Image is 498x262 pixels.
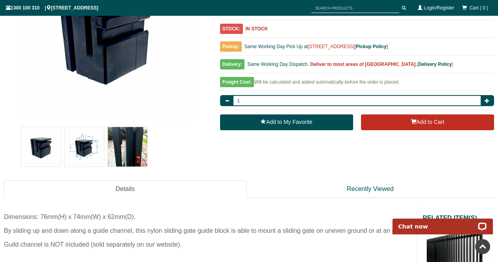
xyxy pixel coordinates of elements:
b: Deliver to most areas of [GEOGRAPHIC_DATA]. [310,62,417,67]
span: Same Working Day Dispatch. [247,62,309,67]
a: Login/Register [424,5,454,11]
a: Add to My Favorite [220,114,353,130]
span: Freight Cost: [220,77,254,87]
a: Recently Viewed [246,180,494,198]
img: Guide Block for Sliding Gate Nylon Guide (Black) [108,127,147,167]
a: Pickup Policy [356,44,387,49]
input: SEARCH PRODUCTS [311,3,399,13]
b: IN STOCK [245,26,268,32]
img: Guide Block for Sliding Gate Nylon Guide (Black) [65,127,104,167]
span: Same Working Day Pick Up at [ ] [244,44,388,49]
button: Add to Cart [361,114,494,130]
a: [STREET_ADDRESS] [308,44,355,49]
a: Delivery Policy [418,62,452,67]
a: Details [4,180,246,198]
div: Guild channel is NOT included (sold separately on our website). [4,238,411,251]
span: Pickup: [220,41,242,52]
div: [ ] [220,60,494,73]
div: Will be calculated and added automatically before the order is placed. [220,77,494,91]
div: By sliding up and down along a guide channel, this nylon sliding gate guide block is able to moun... [4,224,411,238]
span: STOCK: [220,24,243,34]
img: Guide Block for Sliding Gate Nylon Guide (Black) [21,127,61,167]
span: 1300 100 310 | [STREET_ADDRESS] [6,5,98,11]
span: Cart ( 0 ) [470,5,488,11]
div: Dimensions: 76mm(H) x 74mm(W) x 62mm(D). [4,210,411,224]
span: Delivery: [220,59,245,69]
iframe: LiveChat chat widget [387,210,498,234]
